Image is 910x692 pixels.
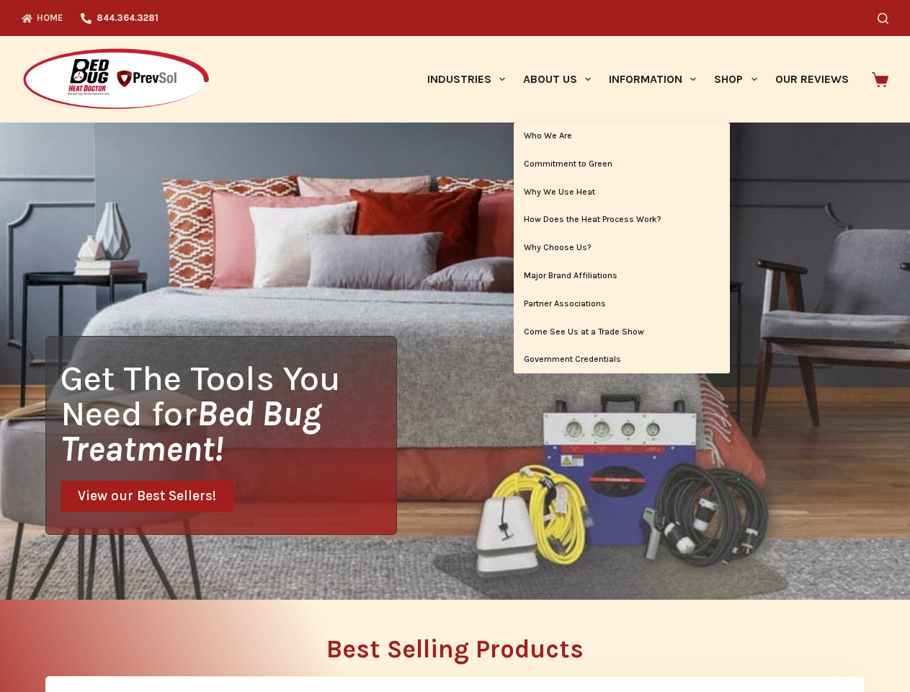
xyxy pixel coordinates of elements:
h2: Best Selling Products [45,636,865,662]
a: Why We Use Heat [514,179,730,206]
a: Our Reviews [766,36,857,123]
a: Information [600,36,705,123]
button: Search [878,13,888,24]
a: Government Credentials [514,346,730,373]
a: Why Choose Us? [514,234,730,262]
a: View our Best Sellers! [61,481,233,512]
nav: Primary [418,36,857,123]
span: View our Best Sellers! [78,489,216,503]
a: Partner Associations [514,290,730,318]
a: Come See Us at a Trade Show [514,319,730,346]
a: About Us [514,36,599,123]
a: Major Brand Affiliations [514,262,730,290]
a: Shop [705,36,766,123]
img: Prevsol/Bed Bug Heat Doctor [22,48,210,112]
i: Bed Bug Treatment! [61,393,321,469]
a: Commitment to Green [514,151,730,178]
a: Who We Are [514,123,730,150]
h1: Get The Tools You Need for [61,360,396,466]
a: Industries [418,36,514,123]
a: How Does the Heat Process Work? [514,206,730,234]
button: Open LiveChat chat widget [12,6,55,49]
